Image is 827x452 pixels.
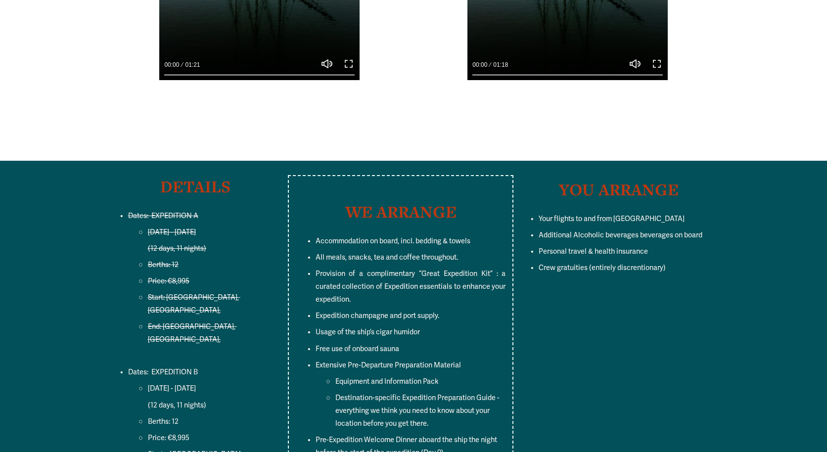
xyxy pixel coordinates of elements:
span: Accommodation on board, incl. bedding & towels [316,237,470,245]
div: Duration [182,60,202,70]
span: Dates: EXPEDITION A [128,212,198,220]
input: Seek [164,71,354,78]
span: Crew gratuities (entirely discrentionary) [539,264,666,272]
p: Usage of the ship’s cigar humidor [316,326,506,339]
span: Personal travel & health insurance [539,247,648,256]
input: Seek [472,71,662,78]
span: [DATE] - [DATE] [148,384,196,393]
span: All meals, snacks, tea and coffee throughout. [316,253,458,262]
span: (12 days, 11 nights) [148,401,206,409]
strong: WE ARRANGE [345,201,457,223]
p: Destination-specific Expedition Preparation Guide - everything we think you need to know about yo... [335,392,506,430]
p: Provision of a complimentary “Great Expedition Kit” : a curated collection of Expedition essentia... [316,268,506,306]
p: Equipment and Information Pack [335,375,506,388]
span: Dates: EXPEDITION B [128,368,198,376]
span: (12 days, 11 nights) [148,244,206,253]
strong: YOU ARRANGE [559,179,679,200]
p: Free use of onboard sauna [316,343,506,356]
span: Berths: 12 [148,261,179,269]
span: Start: [GEOGRAPHIC_DATA], [GEOGRAPHIC_DATA], [148,293,240,315]
div: Duration [490,60,510,70]
span: Price: €8,995 [148,277,189,285]
span: Additional Alcoholic beverages beverages on board [539,231,702,239]
span: Extensive Pre-Departure Preparation Material [316,361,461,369]
div: Current time [472,60,490,70]
div: Current time [164,60,182,70]
span: [DATE] - [DATE] [148,228,196,236]
strong: DETAILS [160,176,230,197]
span: Price: €8,995 [148,434,189,442]
p: Expedition champagne and port supply. [316,310,506,322]
span: End: [GEOGRAPHIC_DATA], [GEOGRAPHIC_DATA], [148,322,237,344]
span: Your flights to and from [GEOGRAPHIC_DATA] [539,215,685,223]
span: Berths: 12 [148,417,179,426]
